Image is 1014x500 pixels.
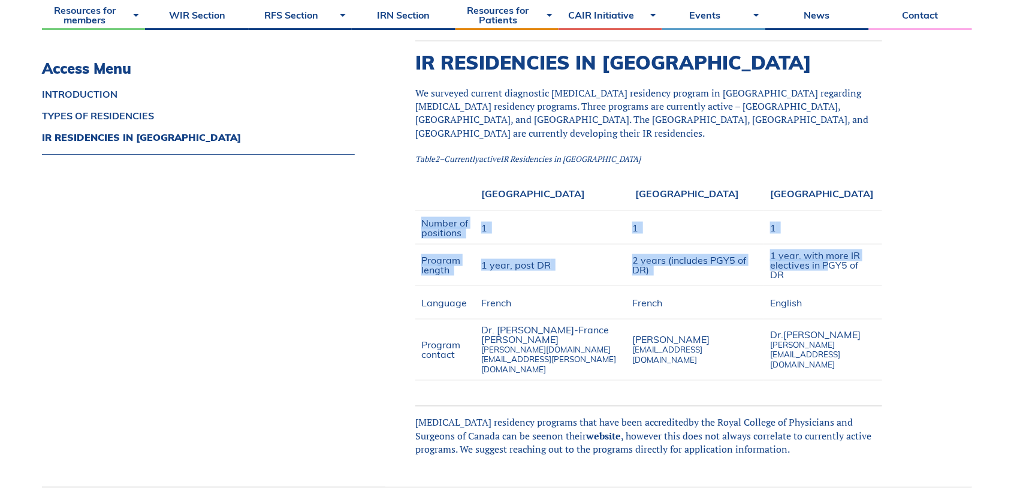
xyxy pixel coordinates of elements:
[42,132,355,142] a: IR RESIDENCIES IN [GEOGRAPHIC_DATA]
[481,324,616,375] span: Dr. [PERSON_NAME]-France [PERSON_NAME]
[632,222,638,234] span: 1
[552,430,621,443] span: on their
[439,153,444,164] span: –
[415,430,871,456] span: , however this does not always correlate to currently active programs. We suggest reaching out to...
[444,153,472,164] span: Current
[42,60,355,77] h3: Access Menu
[770,341,840,370] span: [PERSON_NAME][EMAIL_ADDRESS][DOMAIN_NAME]
[421,217,468,239] span: Number of positions
[481,188,585,200] span: [GEOGRAPHIC_DATA]
[415,416,650,429] span: [MEDICAL_DATA] residency programs that have been a
[415,50,811,74] span: IR RESIDENCIES IN [GEOGRAPHIC_DATA]
[770,297,802,309] span: English
[500,153,641,164] span: IR Residencies in [GEOGRAPHIC_DATA]
[770,222,776,234] span: 1
[481,259,551,271] span: 1 year, post DR
[650,416,689,429] span: ccredited
[421,339,460,361] span: Program contact
[42,111,355,121] a: TYPES OF RESIDENCIES
[770,188,874,200] span: [GEOGRAPHIC_DATA]
[415,153,435,164] span: Table
[415,86,868,140] span: We surveyed current diagnostic [MEDICAL_DATA] residency program in [GEOGRAPHIC_DATA] regarding [M...
[632,254,746,276] span: 2 years (includes PGY5 of DR)
[632,334,710,365] span: [PERSON_NAME]
[635,188,739,200] span: [GEOGRAPHIC_DATA]
[415,416,853,442] span: by the Royal College of Physicians and Surgeons of Canada can be seen
[586,430,621,443] a: website
[481,222,487,234] span: 1
[42,89,355,99] a: INTRODUCTION
[481,345,616,375] span: [PERSON_NAME][DOMAIN_NAME][EMAIL_ADDRESS][PERSON_NAME][DOMAIN_NAME]
[632,345,702,365] span: [EMAIL_ADDRESS][DOMAIN_NAME]
[472,153,479,164] span: ly
[632,297,662,309] span: French
[770,249,860,281] span: 1 year, with more IR electives in PGY5 of DR
[481,297,511,309] span: French
[421,297,467,309] span: Language
[421,254,460,276] span: Program length
[435,153,439,164] span: 2
[783,329,861,341] span: [PERSON_NAME]
[479,153,500,164] span: active
[770,329,861,341] span: Dr.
